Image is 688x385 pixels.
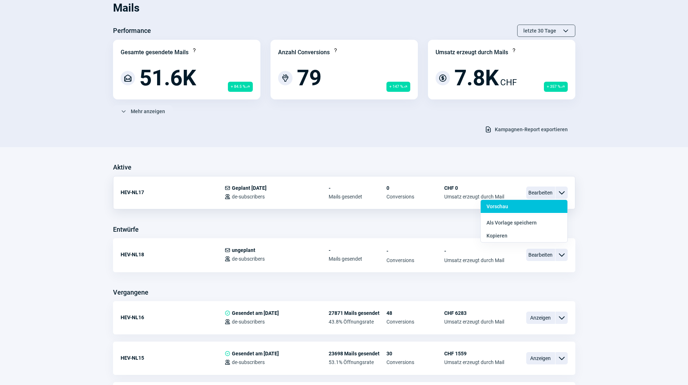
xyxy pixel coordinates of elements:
[329,247,386,253] span: -
[526,187,555,199] span: Bearbeiten
[526,312,555,324] span: Anzeigen
[232,256,265,262] span: de-subscribers
[386,351,444,356] span: 30
[113,224,139,235] h3: Entwürfe
[477,123,575,136] button: Kampagnen-Report exportieren
[444,351,504,356] span: CHF 1559
[232,310,279,316] span: Gesendet am [DATE]
[131,106,165,117] span: Mehr anzeigen
[232,247,255,253] span: ungeplant
[329,359,386,365] span: 53.1% Öffnungsrate
[232,194,265,200] span: de-subscribers
[495,124,568,135] span: Kampagnen-Report exportieren
[113,25,151,37] h3: Performance
[121,185,225,200] div: HEV-NL17
[486,204,508,209] span: Vorschau
[526,352,555,364] span: Anzeigen
[444,194,504,200] span: Umsatz erzeugt durch Mail
[121,48,189,57] div: Gesamte gesendete Mails
[444,185,504,191] span: CHF 0
[386,319,444,325] span: Conversions
[228,82,253,92] span: + 84.5 %
[386,247,444,254] span: -
[544,82,568,92] span: + 357 %
[526,249,555,261] span: Bearbeiten
[329,310,386,316] span: 27871 Mails gesendet
[444,257,504,263] span: Umsatz erzeugt durch Mail
[121,247,225,262] div: HEV-NL18
[113,105,173,117] button: Mehr anzeigen
[486,220,537,226] span: Als Vorlage speichern
[386,185,444,191] span: 0
[278,48,330,57] div: Anzahl Conversions
[232,319,265,325] span: de-subscribers
[500,76,517,89] span: CHF
[139,67,196,89] span: 51.6K
[113,162,131,173] h3: Aktive
[329,185,386,191] span: -
[444,359,504,365] span: Umsatz erzeugt durch Mail
[386,359,444,365] span: Conversions
[329,256,386,262] span: Mails gesendet
[386,194,444,200] span: Conversions
[121,310,225,325] div: HEV-NL16
[121,351,225,365] div: HEV-NL15
[297,67,321,89] span: 79
[386,310,444,316] span: 48
[232,185,267,191] span: Geplant [DATE]
[523,25,556,37] span: letzte 30 Tage
[329,351,386,356] span: 23698 Mails gesendet
[436,48,508,57] div: Umsatz erzeugt durch Mails
[329,319,386,325] span: 43.8% Öffnungsrate
[232,359,265,365] span: de-subscribers
[454,67,499,89] span: 7.8K
[329,194,386,200] span: Mails gesendet
[444,247,504,254] span: -
[486,233,507,239] span: Kopieren
[232,351,279,356] span: Gesendet am [DATE]
[444,319,504,325] span: Umsatz erzeugt durch Mail
[386,257,444,263] span: Conversions
[113,287,148,298] h3: Vergangene
[386,82,410,92] span: + 147 %
[444,310,504,316] span: CHF 6283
